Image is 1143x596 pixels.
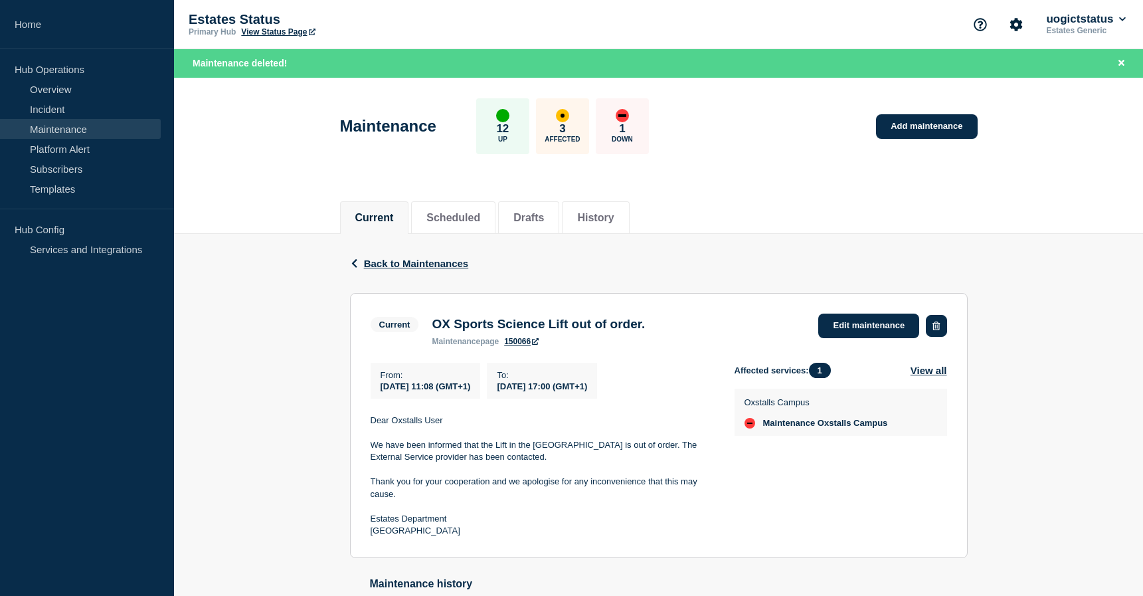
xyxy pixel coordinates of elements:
[189,27,236,37] p: Primary Hub
[241,27,315,37] a: View Status Page
[371,525,713,537] p: [GEOGRAPHIC_DATA]
[497,370,587,380] p: To :
[432,337,480,346] span: maintenance
[381,381,471,391] span: [DATE] 11:08 (GMT+1)
[745,418,755,429] div: down
[735,363,837,378] span: Affected services:
[809,363,831,378] span: 1
[1113,56,1130,71] button: Close banner
[432,337,499,346] p: page
[876,114,977,139] a: Add maintenance
[619,122,625,136] p: 1
[559,122,565,136] p: 3
[1043,13,1128,26] button: uogictstatus
[371,439,713,464] p: We have been informed that the Lift in the [GEOGRAPHIC_DATA] is out of order. The External Servic...
[496,122,509,136] p: 12
[545,136,580,143] p: Affected
[504,337,539,346] a: 150066
[1043,26,1128,35] p: Estates Generic
[189,12,454,27] p: Estates Status
[612,136,633,143] p: Down
[350,258,469,269] button: Back to Maintenances
[763,418,888,429] span: Maintenance Oxstalls Campus
[1002,11,1030,39] button: Account settings
[966,11,994,39] button: Support
[426,212,480,224] button: Scheduled
[556,109,569,122] div: affected
[616,109,629,122] div: down
[745,397,888,407] p: Oxstalls Campus
[340,117,436,136] h1: Maintenance
[513,212,544,224] button: Drafts
[497,381,587,391] span: [DATE] 17:00 (GMT+1)
[371,317,419,332] span: Current
[577,212,614,224] button: History
[364,258,469,269] span: Back to Maintenances
[381,370,471,380] p: From :
[370,578,968,590] h2: Maintenance history
[498,136,507,143] p: Up
[818,314,919,338] a: Edit maintenance
[371,415,713,427] p: Dear Oxstalls User
[371,513,713,525] p: Estates Department
[371,476,713,500] p: Thank you for your cooperation and we apologise for any inconvenience that this may cause.
[432,317,645,332] h3: OX Sports Science Lift out of order.
[193,58,287,68] span: Maintenance deleted!
[496,109,509,122] div: up
[355,212,394,224] button: Current
[911,363,947,378] button: View all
